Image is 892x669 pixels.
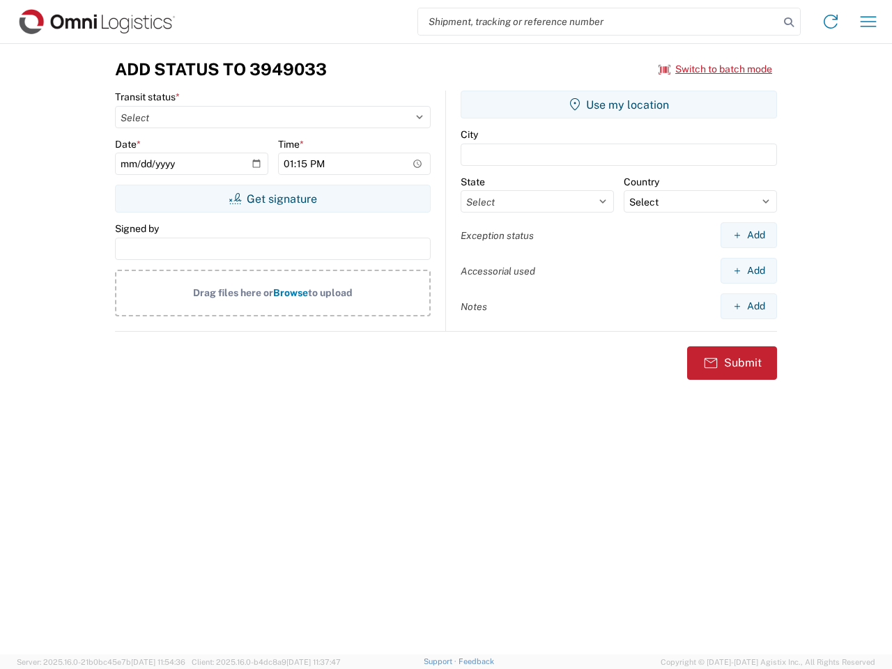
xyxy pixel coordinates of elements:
[461,229,534,242] label: Exception status
[115,59,327,79] h3: Add Status to 3949033
[687,346,777,380] button: Submit
[418,8,779,35] input: Shipment, tracking or reference number
[461,300,487,313] label: Notes
[461,265,535,277] label: Accessorial used
[308,287,353,298] span: to upload
[461,128,478,141] label: City
[721,293,777,319] button: Add
[461,176,485,188] label: State
[115,222,159,235] label: Signed by
[721,258,777,284] button: Add
[115,91,180,103] label: Transit status
[192,658,341,666] span: Client: 2025.16.0-b4dc8a9
[624,176,659,188] label: Country
[17,658,185,666] span: Server: 2025.16.0-21b0bc45e7b
[115,185,431,213] button: Get signature
[115,138,141,151] label: Date
[286,658,341,666] span: [DATE] 11:37:47
[721,222,777,248] button: Add
[661,656,875,668] span: Copyright © [DATE]-[DATE] Agistix Inc., All Rights Reserved
[273,287,308,298] span: Browse
[459,657,494,666] a: Feedback
[461,91,777,118] button: Use my location
[278,138,304,151] label: Time
[193,287,273,298] span: Drag files here or
[131,658,185,666] span: [DATE] 11:54:36
[659,58,772,81] button: Switch to batch mode
[424,657,459,666] a: Support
